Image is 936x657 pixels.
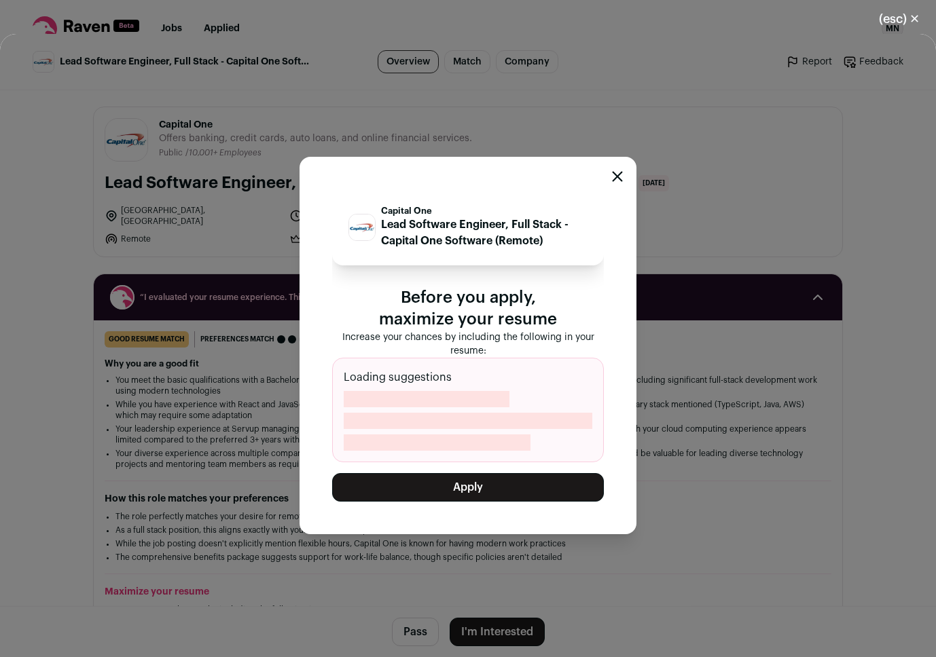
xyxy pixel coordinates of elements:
[332,331,604,358] p: Increase your chances by including the following in your resume:
[381,217,588,249] p: Lead Software Engineer, Full Stack - Capital One Software (Remote)
[332,287,604,331] p: Before you apply, maximize your resume
[349,214,375,240] img: 24b4cd1a14005e1eb0453b1a75ab48f7ab5ae425408ff78ab99c55fada566dcb.jpg
[381,206,588,217] p: Capital One
[332,358,604,462] div: Loading suggestions
[612,171,623,182] button: Close modal
[332,473,604,502] button: Apply
[863,4,936,34] button: Close modal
